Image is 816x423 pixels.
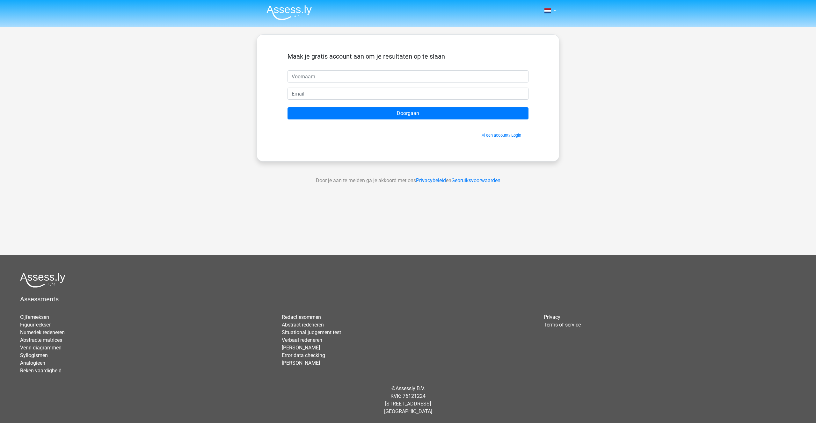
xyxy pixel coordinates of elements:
a: Venn diagrammen [20,345,62,351]
a: Numeriek redeneren [20,329,65,335]
a: Syllogismen [20,352,48,358]
a: Assessly B.V. [396,385,425,391]
div: © KVK: 76121224 [STREET_ADDRESS] [GEOGRAPHIC_DATA] [15,380,801,420]
a: [PERSON_NAME] [282,345,320,351]
h5: Assessments [20,295,796,303]
a: [PERSON_NAME] [282,360,320,366]
input: Email [288,88,528,100]
a: Abstracte matrices [20,337,62,343]
a: Reken vaardigheid [20,368,62,374]
a: Gebruiksvoorwaarden [451,177,500,183]
a: Terms of service [544,322,581,328]
a: Situational judgement test [282,329,341,335]
a: Redactiesommen [282,314,321,320]
input: Voornaam [288,70,528,82]
a: Privacybeleid [416,177,446,183]
img: Assessly [266,5,312,20]
a: Cijferreeksen [20,314,49,320]
img: Assessly logo [20,273,65,288]
input: Doorgaan [288,107,528,119]
a: Analogieen [20,360,45,366]
h5: Maak je gratis account aan om je resultaten op te slaan [288,53,528,60]
a: Al een account? Login [482,133,521,138]
a: Abstract redeneren [282,322,324,328]
a: Verbaal redeneren [282,337,322,343]
a: Error data checking [282,352,325,358]
a: Privacy [544,314,560,320]
a: Figuurreeksen [20,322,52,328]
